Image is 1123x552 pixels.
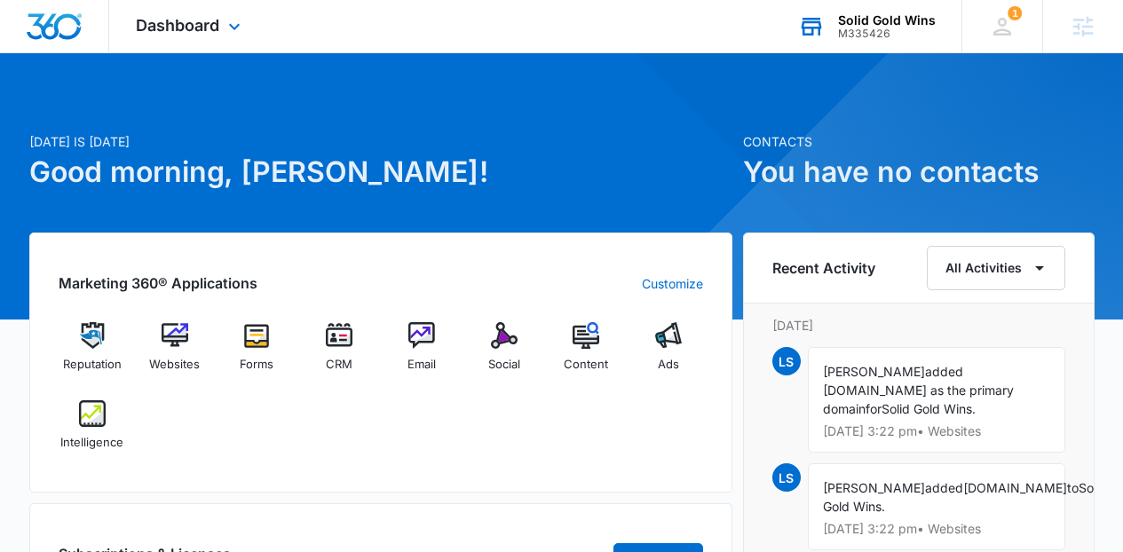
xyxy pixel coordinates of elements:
[59,272,257,294] h2: Marketing 360® Applications
[59,400,127,464] a: Intelligence
[963,480,1067,495] span: [DOMAIN_NAME]
[882,401,976,416] span: Solid Gold Wins.
[29,151,732,193] h1: Good morning, [PERSON_NAME]!
[136,16,219,35] span: Dashboard
[925,480,963,495] span: added
[838,28,936,40] div: account id
[552,322,621,386] a: Content
[60,434,123,452] span: Intelligence
[823,480,925,495] span: [PERSON_NAME]
[326,356,352,374] span: CRM
[772,257,875,279] h6: Recent Activity
[29,132,732,151] p: [DATE] is [DATE]
[223,322,291,386] a: Forms
[772,463,801,492] span: LS
[1008,6,1022,20] span: 1
[642,274,703,293] a: Customize
[823,364,1014,416] span: added [DOMAIN_NAME] as the primary domain
[470,322,538,386] a: Social
[305,322,374,386] a: CRM
[866,401,882,416] span: for
[743,151,1095,193] h1: You have no contacts
[564,356,608,374] span: Content
[407,356,436,374] span: Email
[140,322,209,386] a: Websites
[823,425,1050,438] p: [DATE] 3:22 pm • Websites
[149,356,200,374] span: Websites
[59,322,127,386] a: Reputation
[388,322,456,386] a: Email
[838,13,936,28] div: account name
[823,364,925,379] span: [PERSON_NAME]
[927,246,1065,290] button: All Activities
[772,316,1065,335] p: [DATE]
[823,523,1050,535] p: [DATE] 3:22 pm • Websites
[772,347,801,375] span: LS
[658,356,679,374] span: Ads
[1008,6,1022,20] div: notifications count
[743,132,1095,151] p: Contacts
[635,322,703,386] a: Ads
[240,356,273,374] span: Forms
[488,356,520,374] span: Social
[63,356,122,374] span: Reputation
[1067,480,1079,495] span: to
